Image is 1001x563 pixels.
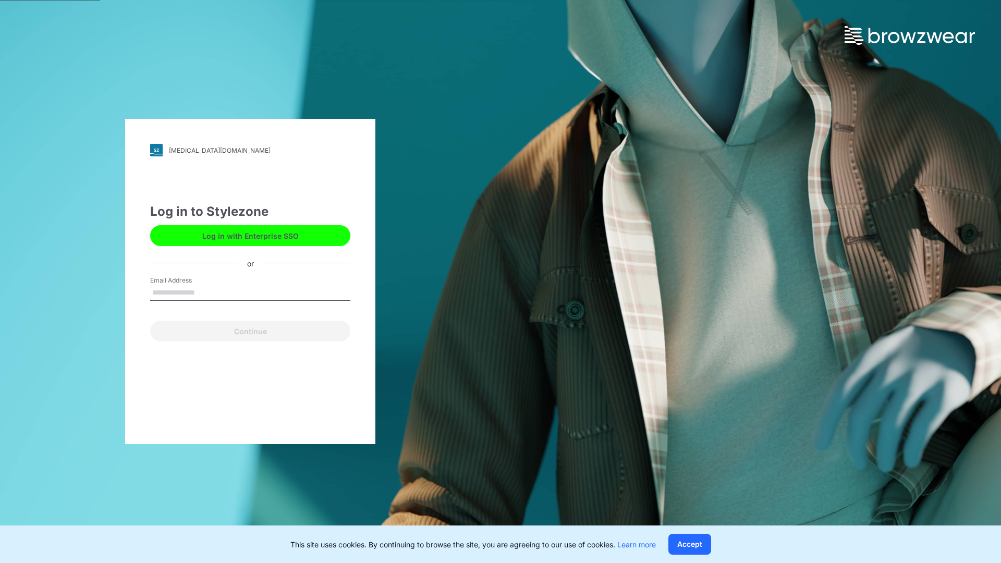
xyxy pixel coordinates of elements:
[290,539,656,550] p: This site uses cookies. By continuing to browse the site, you are agreeing to our use of cookies.
[845,26,975,45] img: browzwear-logo.73288ffb.svg
[239,258,262,268] div: or
[150,276,223,285] label: Email Address
[150,225,350,246] button: Log in with Enterprise SSO
[150,144,350,156] a: [MEDICAL_DATA][DOMAIN_NAME]
[150,144,163,156] img: svg+xml;base64,PHN2ZyB3aWR0aD0iMjgiIGhlaWdodD0iMjgiIHZpZXdCb3g9IjAgMCAyOCAyOCIgZmlsbD0ibm9uZSIgeG...
[617,540,656,549] a: Learn more
[668,534,711,555] button: Accept
[169,146,271,154] div: [MEDICAL_DATA][DOMAIN_NAME]
[150,202,350,221] div: Log in to Stylezone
